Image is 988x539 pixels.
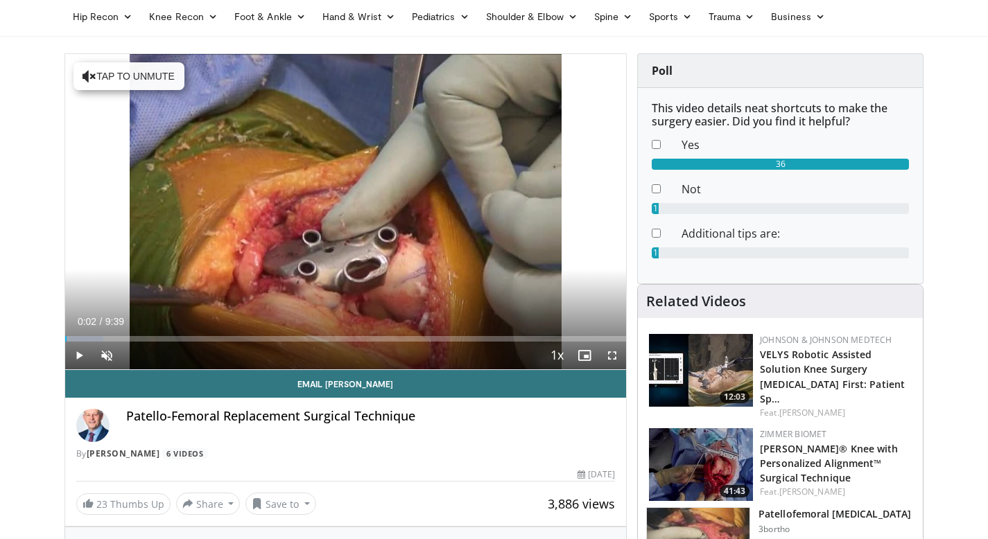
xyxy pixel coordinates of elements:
[78,316,96,327] span: 0:02
[76,448,616,460] div: By
[671,181,919,197] dd: Not
[646,293,746,310] h4: Related Videos
[73,62,184,90] button: Tap to unmute
[100,316,103,327] span: /
[65,54,627,370] video-js: Video Player
[76,409,110,442] img: Avatar
[652,247,659,258] div: 1
[759,507,911,521] h3: Patellofemoral [MEDICAL_DATA]
[649,428,753,501] img: f7686bec-90c9-46a3-90a7-090016086b12.150x105_q85_crop-smart_upscale.jpg
[548,495,615,512] span: 3,886 views
[649,428,753,501] a: 41:43
[64,3,141,30] a: Hip Recon
[760,442,898,484] a: [PERSON_NAME]® Knee with Personalized Alignment™ Surgical Technique
[649,334,753,407] a: 12:03
[671,225,919,242] dd: Additional tips are:
[141,3,226,30] a: Knee Recon
[720,485,749,497] span: 41:43
[760,334,892,346] a: Johnson & Johnson MedTech
[586,3,641,30] a: Spine
[162,448,208,460] a: 6 Videos
[478,3,586,30] a: Shoulder & Elbow
[245,493,316,515] button: Save to
[759,524,911,535] p: 3bortho
[578,468,615,481] div: [DATE]
[652,63,673,78] strong: Poll
[671,136,919,153] dd: Yes
[649,334,753,407] img: abe8434e-c392-4864-8b80-6cc2396b85ec.150x105_q85_crop-smart_upscale.jpg
[314,3,404,30] a: Hand & Wrist
[760,486,912,498] div: Feat.
[779,486,845,497] a: [PERSON_NAME]
[543,342,571,369] button: Playback Rate
[760,407,912,419] div: Feat.
[65,336,627,342] div: Progress Bar
[93,342,121,369] button: Unmute
[126,409,616,424] h4: Patello-Femoral Replacement Surgical Technique
[105,316,124,327] span: 9:39
[226,3,314,30] a: Foot & Ankle
[760,348,905,405] a: VELYS Robotic Assisted Solution Knee Surgery [MEDICAL_DATA] First: Patient Sp…
[598,342,626,369] button: Fullscreen
[176,493,241,515] button: Share
[65,370,627,398] a: Email [PERSON_NAME]
[96,497,107,511] span: 23
[76,493,171,515] a: 23 Thumbs Up
[652,102,909,128] h6: This video details neat shortcuts to make the surgery easier. Did you find it helpful?
[87,448,160,459] a: [PERSON_NAME]
[763,3,833,30] a: Business
[65,342,93,369] button: Play
[652,159,909,170] div: 36
[404,3,478,30] a: Pediatrics
[760,428,826,440] a: Zimmer Biomet
[571,342,598,369] button: Enable picture-in-picture mode
[779,407,845,418] a: [PERSON_NAME]
[700,3,763,30] a: Trauma
[641,3,700,30] a: Sports
[720,391,749,403] span: 12:03
[652,203,659,214] div: 1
